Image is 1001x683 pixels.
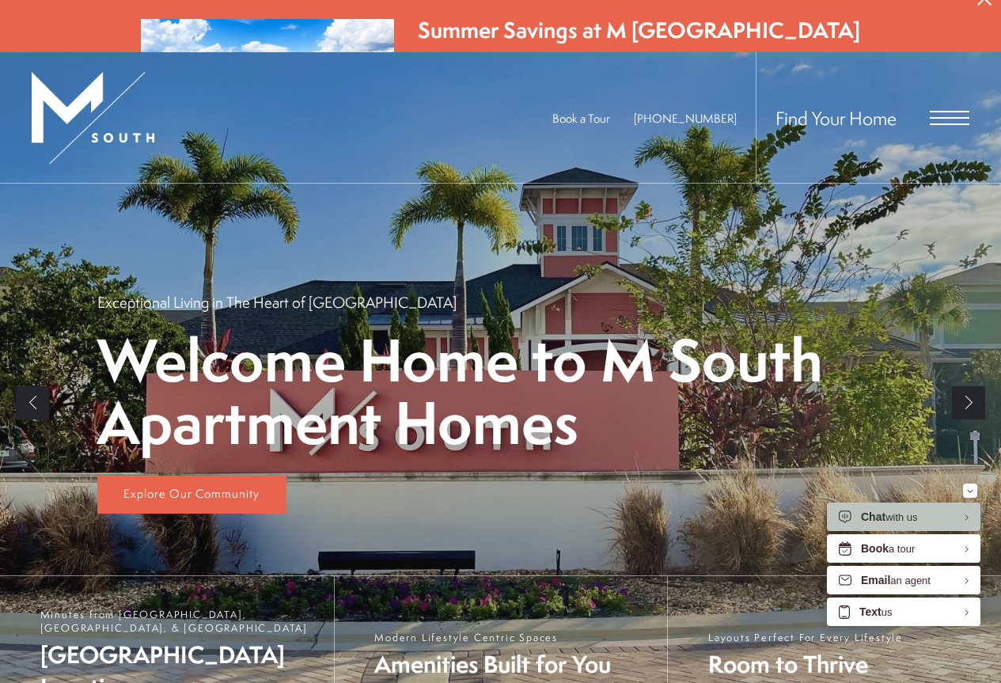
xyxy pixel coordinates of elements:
[930,111,969,125] button: Open Menu
[16,386,49,419] a: Previous
[374,631,611,644] span: Modern Lifestyle Centric Spaces
[952,386,985,419] a: Next
[418,15,860,46] div: Summer Savings at M [GEOGRAPHIC_DATA]
[141,19,394,167] img: Summer Savings at M South Apartments
[775,105,897,131] a: Find Your Home
[634,110,737,127] span: [PHONE_NUMBER]
[123,485,260,502] span: Explore Our Community
[97,328,904,453] p: Welcome Home to M South Apartment Homes
[418,50,860,100] p: We're Offering Up To ONE MONTH FREE on Select Homes For A Limited Time!* Call Our Friendly Leasin...
[97,476,286,514] a: Explore Our Community
[32,72,154,164] img: MSouth
[97,292,457,313] p: Exceptional Living in The Heart of [GEOGRAPHIC_DATA]
[634,110,737,127] a: Call Us at 813-570-8014
[374,648,611,681] span: Amenities Built for You
[552,110,610,127] a: Book a Tour
[40,608,318,635] span: Minutes from [GEOGRAPHIC_DATA], [GEOGRAPHIC_DATA], & [GEOGRAPHIC_DATA]
[708,648,903,681] span: Room to Thrive
[708,631,903,644] span: Layouts Perfect For Every Lifestyle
